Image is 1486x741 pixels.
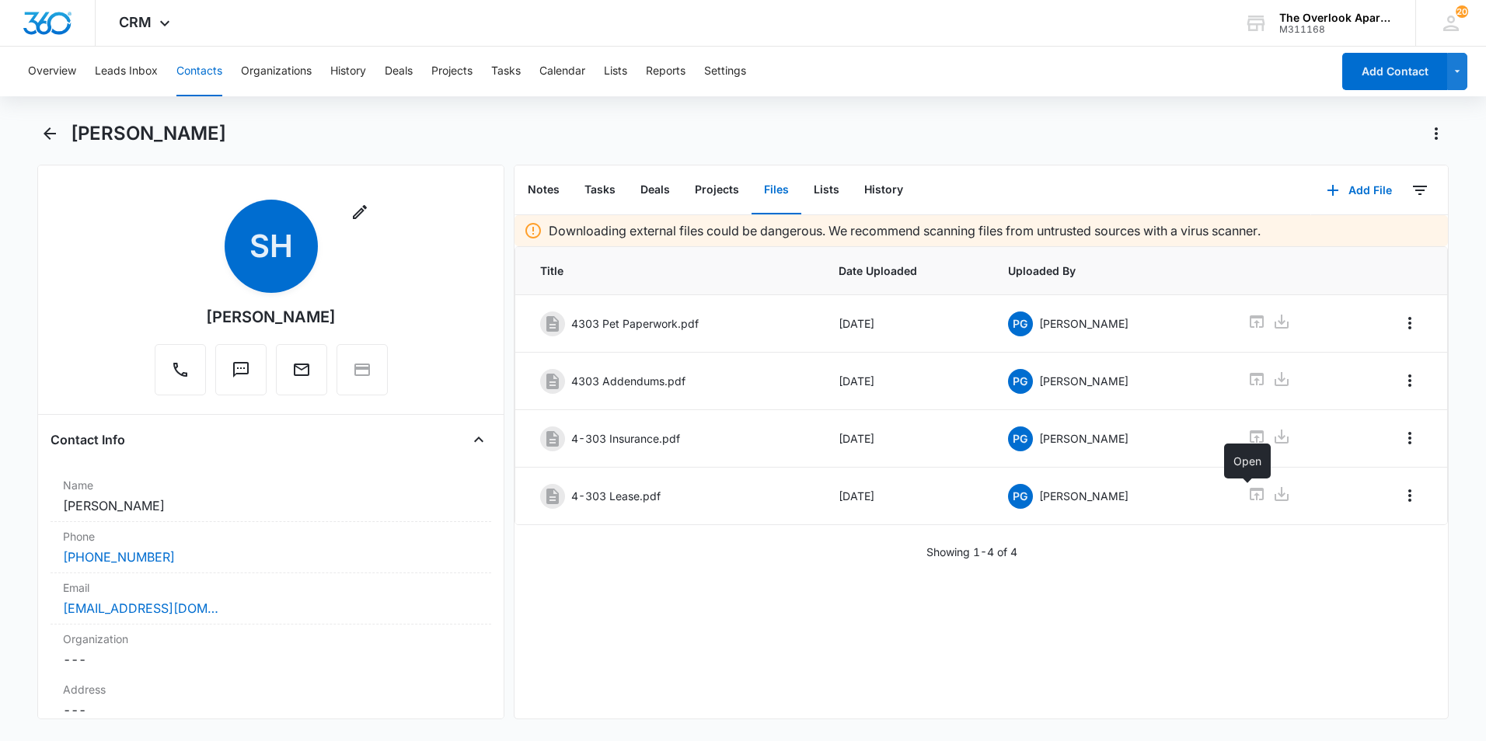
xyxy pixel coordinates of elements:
a: Text [215,368,267,381]
a: Email [276,368,327,381]
button: Overflow Menu [1397,368,1422,393]
button: Overflow Menu [1397,426,1422,451]
dd: --- [63,650,479,669]
span: PG [1008,484,1033,509]
a: [EMAIL_ADDRESS][DOMAIN_NAME] [63,599,218,617]
button: Deals [628,166,682,214]
button: Add File [1311,172,1408,209]
span: 20 [1456,5,1468,18]
label: Phone [63,528,479,544]
button: History [330,47,366,96]
label: Email [63,579,479,596]
button: Filters [1408,178,1432,203]
p: [PERSON_NAME] [1039,488,1128,504]
button: Notes [515,166,572,214]
div: Phone[PHONE_NUMBER] [51,522,491,573]
button: Deals [385,47,413,96]
button: Organizations [241,47,312,96]
p: 4303 Addendums.pdf [571,373,685,389]
div: notifications count [1456,5,1468,18]
span: PG [1008,426,1033,451]
span: Uploaded By [1008,263,1211,279]
button: Calendar [539,47,585,96]
button: Close [466,427,491,452]
button: Projects [431,47,473,96]
p: [PERSON_NAME] [1039,430,1128,447]
button: Overflow Menu [1397,483,1422,508]
dd: --- [63,701,479,719]
button: Email [276,344,327,395]
button: Overflow Menu [1397,311,1422,336]
div: Email[EMAIL_ADDRESS][DOMAIN_NAME] [51,573,491,624]
label: Organization [63,631,479,647]
dd: [PERSON_NAME] [63,496,479,515]
td: [DATE] [820,353,989,410]
p: Downloading external files could be dangerous. We recommend scanning files from untrusted sources... [549,221,1261,240]
label: Address [63,681,479,698]
button: Tasks [491,47,521,96]
button: Projects [682,166,752,214]
a: [PHONE_NUMBER] [63,548,175,566]
span: Title [540,263,801,279]
span: PG [1008,311,1033,336]
h4: Contact Info [51,430,125,449]
td: [DATE] [820,468,989,525]
div: [PERSON_NAME] [206,305,336,329]
p: 4-303 Insurance.pdf [571,430,680,447]
button: Back [37,121,61,146]
label: Name [63,477,479,493]
div: Organization--- [51,624,491,675]
div: Address--- [51,675,491,726]
a: Call [155,368,206,381]
span: CRM [119,14,152,30]
td: [DATE] [820,410,989,468]
div: account id [1279,24,1393,35]
button: Call [155,344,206,395]
p: [PERSON_NAME] [1039,315,1128,332]
button: Overview [28,47,76,96]
span: PG [1008,369,1033,394]
div: account name [1279,12,1393,24]
div: Name[PERSON_NAME] [51,471,491,522]
span: SH [225,200,318,293]
button: Text [215,344,267,395]
p: [PERSON_NAME] [1039,373,1128,389]
button: Lists [801,166,852,214]
p: 4-303 Lease.pdf [571,488,661,504]
button: Contacts [176,47,222,96]
p: Showing 1-4 of 4 [926,544,1017,560]
button: Settings [704,47,746,96]
button: History [852,166,916,214]
button: Actions [1424,121,1449,146]
p: 4303 Pet Paperwork.pdf [571,315,699,332]
h1: [PERSON_NAME] [71,122,226,145]
button: Lists [604,47,627,96]
button: Files [752,166,801,214]
button: Add Contact [1342,53,1447,90]
span: Date Uploaded [839,263,971,279]
div: Open [1224,444,1271,478]
td: [DATE] [820,295,989,353]
button: Leads Inbox [95,47,158,96]
button: Reports [646,47,685,96]
button: Tasks [572,166,628,214]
